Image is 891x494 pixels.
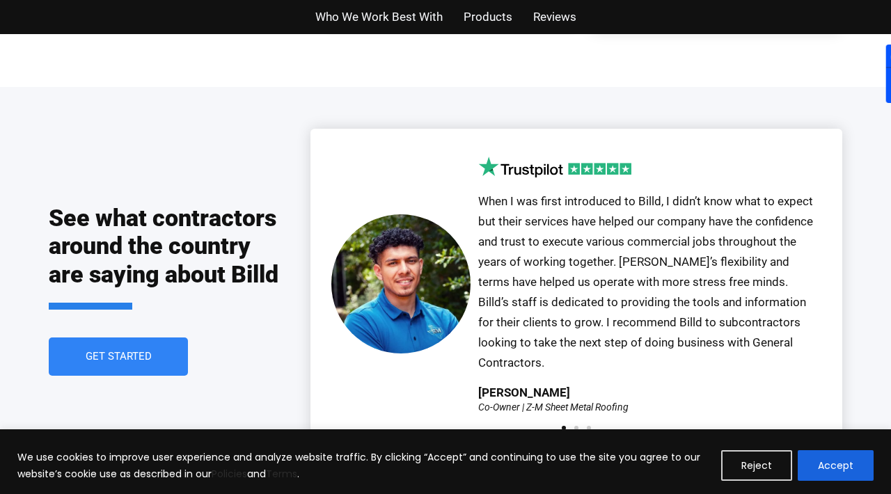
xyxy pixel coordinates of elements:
[17,449,711,482] p: We use cookies to improve user experience and analyze website traffic. By clicking “Accept” and c...
[478,402,629,412] div: Co-Owner | Z-M Sheet Metal Roofing
[49,204,283,310] h2: See what contractors around the country are saying about Billd
[464,7,512,27] a: Products
[49,337,188,376] a: Get Started
[266,467,297,481] a: Terms
[587,426,591,430] span: Go to slide 3
[574,426,578,430] span: Go to slide 2
[86,351,152,362] span: Get Started
[798,450,874,481] button: Accept
[331,157,821,411] div: 1 / 3
[533,7,576,27] a: Reviews
[721,450,792,481] button: Reject
[478,194,813,369] span: When I was first introduced to Billd, I didn’t know what to expect but their services have helped...
[478,387,570,399] div: [PERSON_NAME]
[562,426,566,430] span: Go to slide 1
[315,7,443,27] a: Who We Work Best With
[212,467,247,481] a: Policies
